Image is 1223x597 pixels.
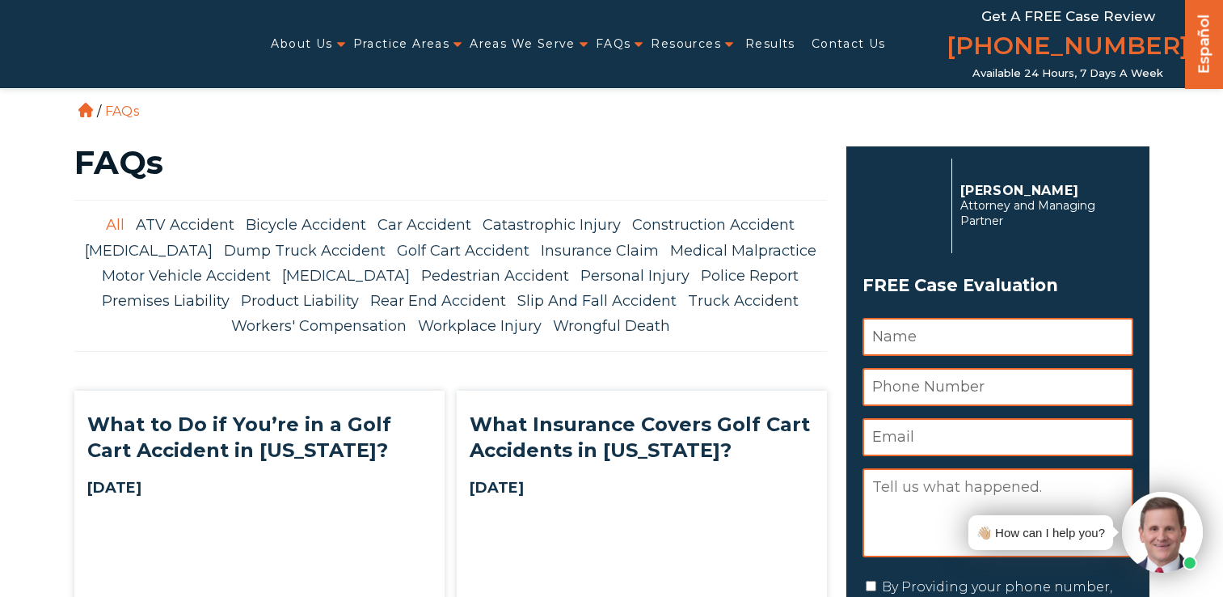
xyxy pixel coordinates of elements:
a: About Us [271,28,332,61]
span: Available 24 Hours, 7 Days a Week [972,67,1163,80]
li: FAQs [101,104,143,119]
a: FAQs [596,28,631,61]
a: Motor Vehicle Accident [102,266,271,286]
a: Dump Truck Accident [224,241,386,261]
a: Police Report [701,266,799,286]
a: Medical Malpractice [670,241,816,261]
a: Truck Accident [688,291,799,311]
strong: [DATE] [75,475,444,513]
a: ATV Accident [136,215,234,235]
a: Wrongful Death [553,316,670,337]
a: Car Accident [377,215,471,235]
a: Product Liability [241,291,359,311]
a: Personal Injury [580,266,690,286]
a: [PHONE_NUMBER] [947,28,1189,67]
a: Results [745,28,795,61]
a: All [106,215,124,235]
h1: FAQs [74,146,827,179]
a: Home [78,103,93,117]
a: [MEDICAL_DATA] [282,266,410,286]
img: Intaker widget Avatar [1122,492,1203,573]
a: Bicycle Accident [246,215,366,235]
a: Slip And Fall Accident [517,291,677,311]
a: Premises Liability [102,291,230,311]
a: Contact Us [812,28,886,61]
a: Rear End Accident [370,291,506,311]
img: Auger & Auger Accident and Injury Lawyers Logo [10,29,210,60]
img: Herbert Auger [862,165,943,246]
span: FREE Case Evaluation [862,270,1133,301]
a: Construction Accident [632,215,795,235]
a: Workplace Injury [418,316,542,337]
div: 👋🏼 How can I help you? [976,522,1105,544]
a: Golf Cart Accident [397,241,529,261]
strong: [DATE] [458,475,826,513]
p: [PERSON_NAME] [960,183,1124,198]
a: [MEDICAL_DATA] [85,241,213,261]
span: Attorney and Managing Partner [960,198,1124,229]
h2: What Insurance Covers Golf Cart Accidents in [US_STATE]? [458,400,826,474]
a: Workers' Compensation [231,316,407,337]
a: Catastrophic Injury [483,215,621,235]
input: Name [862,318,1133,356]
input: Phone Number [862,368,1133,406]
a: Areas We Serve [470,28,576,61]
span: Get a FREE Case Review [981,8,1155,24]
a: Insurance Claim [541,241,659,261]
a: Resources [651,28,721,61]
a: Pedestrian Accident [421,266,569,286]
input: Email [862,418,1133,456]
h2: What to Do if You’re in a Golf Cart Accident in [US_STATE]? [75,400,444,474]
a: Practice Areas [353,28,450,61]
